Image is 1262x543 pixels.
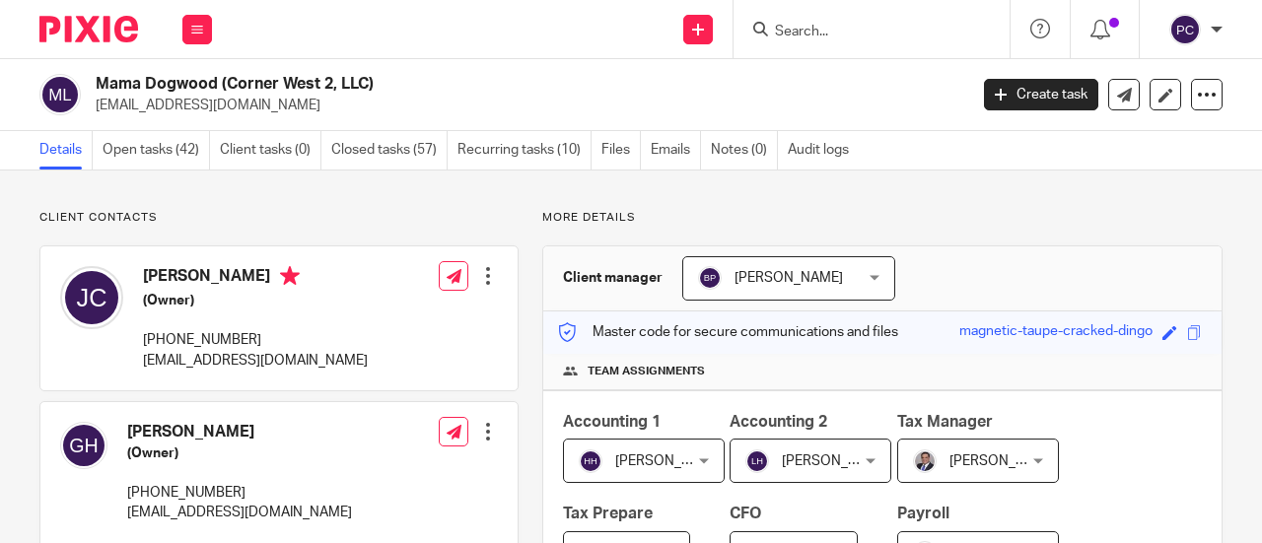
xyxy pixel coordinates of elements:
[558,322,898,342] p: Master code for secure communications and files
[615,454,724,468] span: [PERSON_NAME]
[96,96,954,115] p: [EMAIL_ADDRESS][DOMAIN_NAME]
[280,266,300,286] i: Primary
[39,131,93,170] a: Details
[735,271,843,285] span: [PERSON_NAME]
[730,414,827,430] span: Accounting 2
[788,131,859,170] a: Audit logs
[39,16,138,42] img: Pixie
[127,422,352,442] h4: [PERSON_NAME]
[698,266,722,290] img: svg%3E
[651,131,701,170] a: Emails
[579,449,602,473] img: svg%3E
[782,454,890,468] span: [PERSON_NAME]
[563,506,653,521] span: Tax Prepare
[730,506,761,521] span: CFO
[745,449,769,473] img: svg%3E
[143,351,368,371] p: [EMAIL_ADDRESS][DOMAIN_NAME]
[1169,14,1201,45] img: svg%3E
[588,364,705,379] span: Team assignments
[897,506,949,521] span: Payroll
[96,74,783,95] h2: Mama Dogwood (Corner West 2, LLC)
[127,483,352,503] p: [PHONE_NUMBER]
[897,414,993,430] span: Tax Manager
[563,268,663,288] h3: Client manager
[563,414,661,430] span: Accounting 1
[143,330,368,350] p: [PHONE_NUMBER]
[984,79,1098,110] a: Create task
[143,266,368,291] h4: [PERSON_NAME]
[542,210,1223,226] p: More details
[39,210,519,226] p: Client contacts
[711,131,778,170] a: Notes (0)
[103,131,210,170] a: Open tasks (42)
[601,131,641,170] a: Files
[949,454,1058,468] span: [PERSON_NAME]
[127,503,352,522] p: [EMAIL_ADDRESS][DOMAIN_NAME]
[959,321,1153,344] div: magnetic-taupe-cracked-dingo
[773,24,950,41] input: Search
[39,74,81,115] img: svg%3E
[60,266,123,329] img: svg%3E
[220,131,321,170] a: Client tasks (0)
[143,291,368,310] h5: (Owner)
[127,443,352,463] h5: (Owner)
[457,131,592,170] a: Recurring tasks (10)
[60,422,107,469] img: svg%3E
[913,449,937,473] img: thumbnail_IMG_0720.jpg
[331,131,448,170] a: Closed tasks (57)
